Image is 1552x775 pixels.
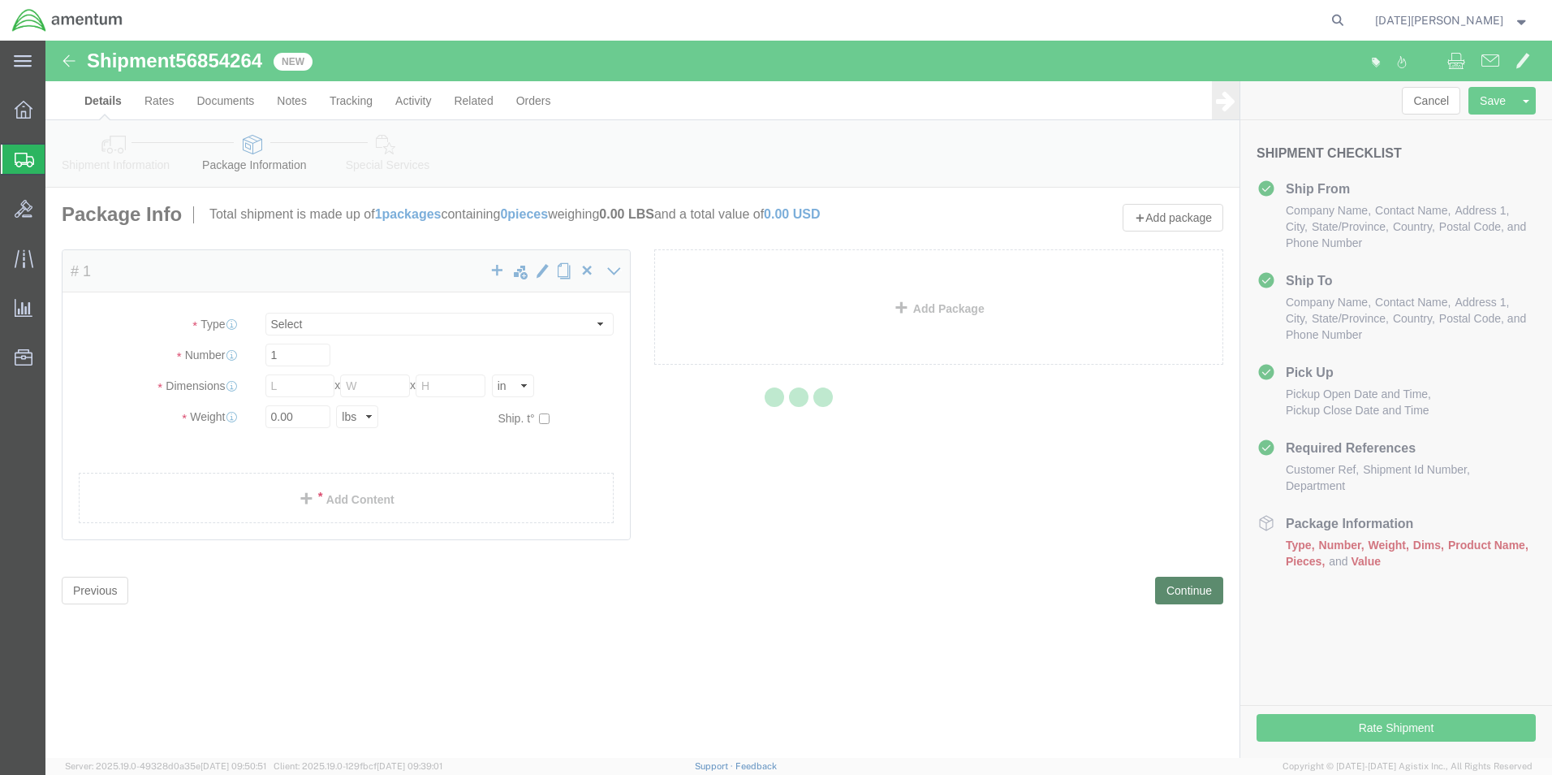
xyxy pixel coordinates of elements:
span: Client: 2025.19.0-129fbcf [274,761,442,771]
img: logo [11,8,123,32]
span: Noel Arrieta [1375,11,1503,29]
span: Server: 2025.19.0-49328d0a35e [65,761,266,771]
button: [DATE][PERSON_NAME] [1374,11,1530,30]
span: [DATE] 09:50:51 [200,761,266,771]
a: Support [695,761,735,771]
span: Copyright © [DATE]-[DATE] Agistix Inc., All Rights Reserved [1283,760,1533,773]
span: [DATE] 09:39:01 [377,761,442,771]
a: Feedback [735,761,777,771]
